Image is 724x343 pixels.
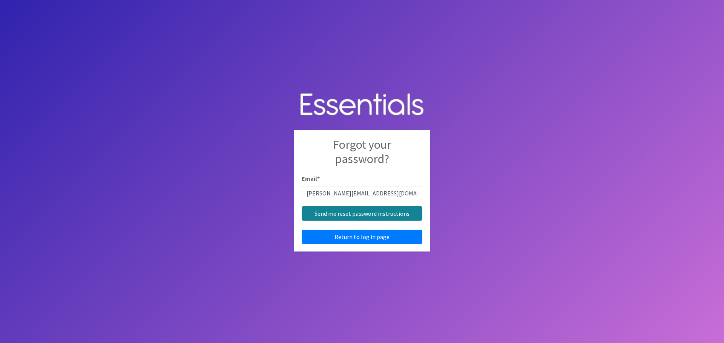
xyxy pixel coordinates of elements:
input: Send me reset password instructions [302,206,422,221]
abbr: required [317,175,320,182]
img: Human Essentials [294,85,430,124]
h2: Forgot your password? [302,137,422,174]
a: Return to log in page [302,230,422,244]
label: Email [302,174,320,183]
